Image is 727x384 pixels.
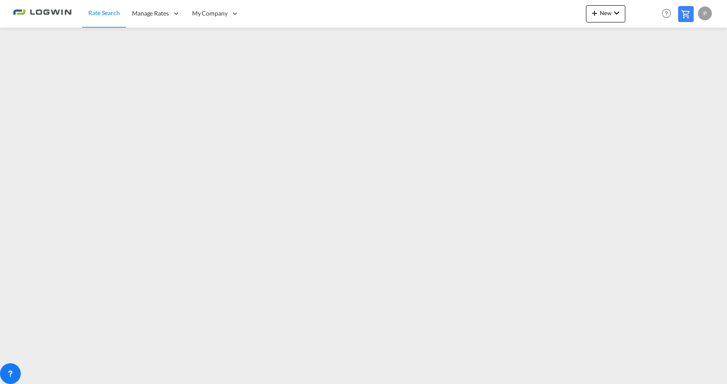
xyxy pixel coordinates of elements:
[132,9,169,18] span: Manage Rates
[192,9,228,18] span: My Company
[13,4,71,23] img: 2761ae10d95411efa20a1f5e0282d2d7.png
[589,8,600,18] md-icon: icon-plus 400-fg
[698,6,712,20] div: P
[589,10,622,16] span: New
[659,6,678,22] div: Help
[611,8,622,18] md-icon: icon-chevron-down
[659,6,674,21] span: Help
[586,5,625,22] button: icon-plus 400-fgNewicon-chevron-down
[88,9,120,16] span: Rate Search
